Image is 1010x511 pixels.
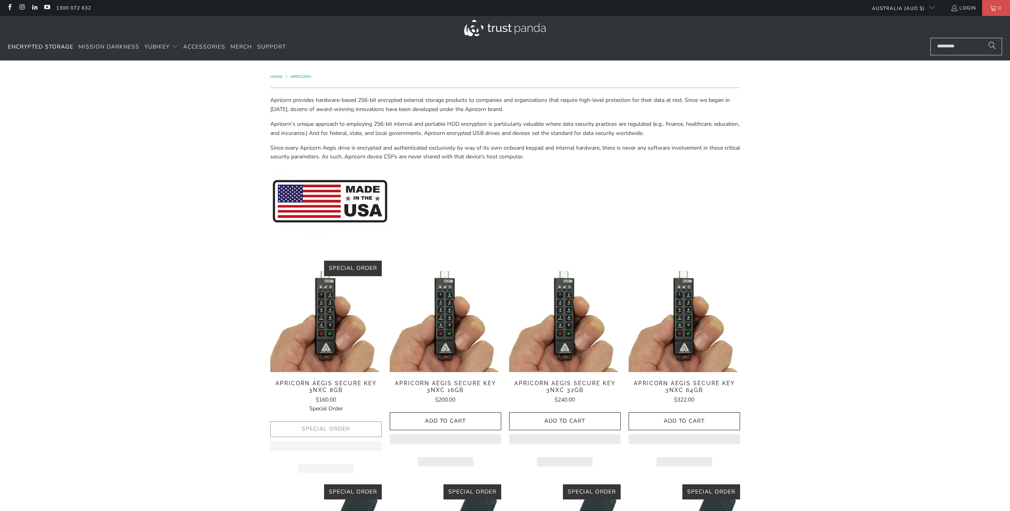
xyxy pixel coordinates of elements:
[435,396,455,404] span: $200.00
[629,380,740,404] a: Apricorn Aegis Secure Key 3NXC 64GB $322.00
[270,261,382,372] a: Apricorn Aegis Secure Key 3NXC 8GB - Trust Panda Apricorn Aegis Secure Key 3NXC 8GB - Trust Panda
[270,261,382,372] img: Apricorn Aegis Secure Key 3NXC 8GB - Trust Panda
[18,5,25,11] a: Trust Panda Australia on Instagram
[270,380,382,413] a: Apricorn Aegis Secure Key 3NXC 8GB $160.00Special Order
[8,43,73,51] span: Encrypted Storage
[309,405,343,412] span: Special Order
[257,43,286,51] span: Support
[8,38,286,57] nav: Translation missing: en.navigation.header.main_nav
[329,488,377,495] span: Special Order
[270,74,284,80] a: Home
[509,261,621,372] img: Apricorn Aegis Secure Key 3NXC 32GB - Trust Panda
[270,74,283,80] span: Home
[231,43,252,51] span: Merch
[183,38,225,57] a: Accessories
[6,5,13,11] a: Trust Panda Australia on Facebook
[390,380,501,394] span: Apricorn Aegis Secure Key 3NXC 16GB
[270,120,739,137] span: Apricorn’s unique approach to employing 256-bit internal and portable HDD encryption is particula...
[687,488,735,495] span: Special Order
[464,20,546,36] img: Trust Panda Australia
[518,418,612,425] span: Add to Cart
[555,396,575,404] span: $240.00
[390,412,501,430] button: Add to Cart
[390,261,501,372] img: Apricorn Aegis Secure Key 3NXC 16GB
[509,412,621,430] button: Add to Cart
[398,418,493,425] span: Add to Cart
[145,38,178,57] summary: YubiKey
[629,412,740,430] button: Add to Cart
[629,261,740,372] img: Apricorn Aegis Secure Key 3NXC 64GB - Trust Panda
[286,74,287,80] span: /
[183,43,225,51] span: Accessories
[448,488,496,495] span: Special Order
[231,38,252,57] a: Merch
[951,4,976,12] a: Login
[31,5,38,11] a: Trust Panda Australia on LinkedIn
[390,380,501,404] a: Apricorn Aegis Secure Key 3NXC 16GB $200.00
[568,488,616,495] span: Special Order
[674,396,694,404] span: $322.00
[270,144,740,160] span: Since every Apricorn Aegis drive is encrypted and authenticated exclusively by way of its own onb...
[8,38,73,57] a: Encrypted Storage
[56,4,91,12] a: 1300 072 632
[316,396,336,404] span: $160.00
[329,264,377,272] span: Special Order
[509,380,621,404] a: Apricorn Aegis Secure Key 3NXC 32GB $240.00
[270,380,382,394] span: Apricorn Aegis Secure Key 3NXC 8GB
[629,380,740,394] span: Apricorn Aegis Secure Key 3NXC 64GB
[290,74,311,80] a: Apricorn
[637,418,732,425] span: Add to Cart
[78,43,139,51] span: Mission Darkness
[43,5,50,11] a: Trust Panda Australia on YouTube
[145,43,170,51] span: YubiKey
[930,38,1002,55] input: Search...
[78,38,139,57] a: Mission Darkness
[982,38,1002,55] button: Search
[509,380,621,394] span: Apricorn Aegis Secure Key 3NXC 32GB
[270,96,730,113] span: Apricorn provides hardware-based 256-bit encrypted external storage products to companies and org...
[257,38,286,57] a: Support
